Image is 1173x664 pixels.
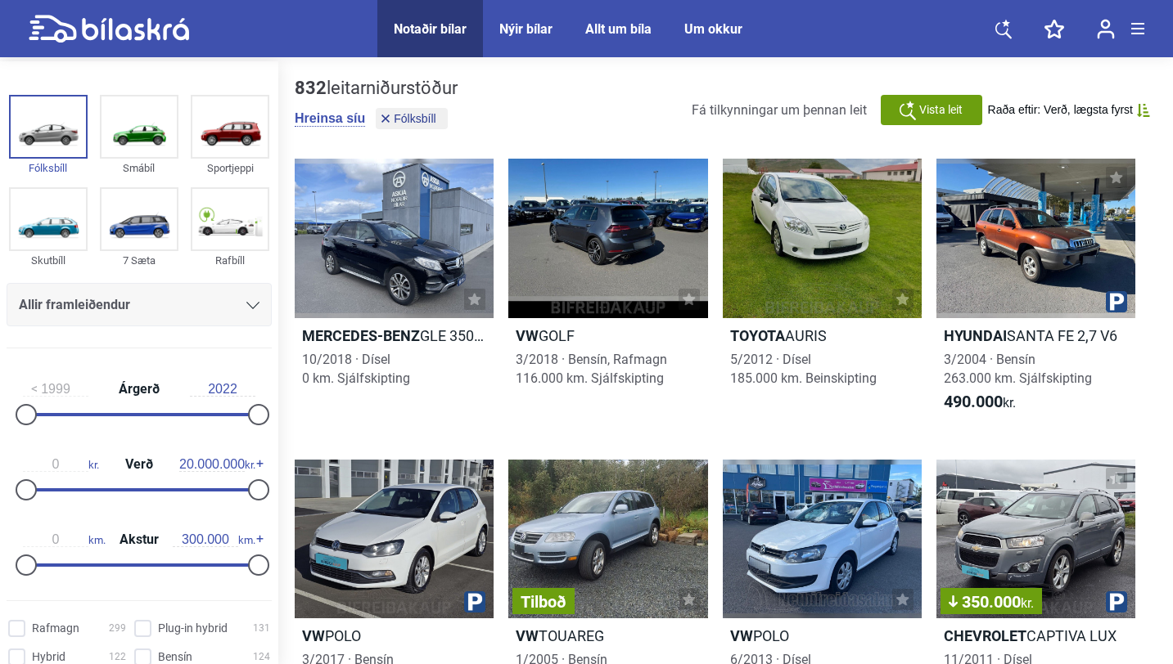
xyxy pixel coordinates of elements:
b: VW [302,627,325,644]
span: kr. [944,393,1016,412]
a: Um okkur [684,21,742,37]
h2: GLE 350 D 4MATIC [295,326,494,345]
span: 131 [253,620,270,637]
span: Plug-in hybrid [158,620,228,637]
b: VW [730,627,753,644]
span: 299 [109,620,126,637]
span: 350.000 [949,594,1034,610]
div: Fólksbíll [9,159,88,177]
div: leitarniðurstöður [295,78,458,99]
div: 7 Sæta [100,251,178,270]
span: Árgerð [115,383,164,396]
h2: AURIS [723,326,922,345]
b: Chevrolet [944,627,1026,644]
h2: POLO [723,626,922,645]
h2: GOLF [508,326,707,345]
span: Allir framleiðendur [19,294,130,316]
span: km. [23,532,106,547]
b: 832 [295,78,327,98]
span: Vista leit [919,101,963,119]
img: parking.png [464,591,485,612]
b: Hyundai [944,327,1007,344]
span: Verð [121,458,157,471]
a: ToyotaAURIS5/2012 · Dísel185.000 km. Beinskipting [723,159,922,427]
span: 5/2012 · Dísel 185.000 km. Beinskipting [730,352,877,386]
span: Akstur [115,533,163,546]
a: Allt um bíla [585,21,652,37]
h2: POLO [295,626,494,645]
span: 3/2004 · Bensín 263.000 km. Sjálfskipting [944,352,1092,386]
span: kr. [23,457,99,472]
button: Hreinsa síu [295,110,365,127]
a: HyundaiSANTA FE 2,7 V63/2004 · Bensín263.000 km. Sjálfskipting490.000kr. [936,159,1135,427]
span: Fá tilkynningar um þennan leit [692,102,867,118]
h2: TOUAREG [508,626,707,645]
a: Notaðir bílar [394,21,467,37]
div: Rafbíll [191,251,269,270]
img: parking.png [1106,591,1127,612]
span: Raða eftir: Verð, lægsta fyrst [988,103,1133,117]
span: 10/2018 · Dísel 0 km. Sjálfskipting [302,352,410,386]
div: Smábíl [100,159,178,177]
span: Rafmagn [32,620,79,637]
a: Mercedes-BenzGLE 350 D 4MATIC10/2018 · Dísel0 km. Sjálfskipting [295,159,494,427]
b: VW [516,627,539,644]
span: 3/2018 · Bensín, Rafmagn 116.000 km. Sjálfskipting [516,352,667,386]
img: user-login.svg [1097,19,1115,39]
h2: SANTA FE 2,7 V6 [936,326,1135,345]
button: Fólksbíll [376,108,447,129]
span: km. [173,532,255,547]
a: VWGOLF3/2018 · Bensín, Rafmagn116.000 km. Sjálfskipting [508,159,707,427]
h2: CAPTIVA LUX [936,626,1135,645]
a: Nýir bílar [499,21,553,37]
span: kr. [1021,595,1034,611]
div: Skutbíll [9,251,88,270]
span: kr. [179,457,255,472]
button: Raða eftir: Verð, lægsta fyrst [988,103,1150,117]
span: Fólksbíll [394,113,435,124]
b: Mercedes-Benz [302,327,420,344]
b: Toyota [730,327,785,344]
span: Tilboð [521,594,566,610]
b: VW [516,327,539,344]
div: Sportjeppi [191,159,269,177]
b: 490.000 [944,392,1003,411]
img: parking.png [1106,291,1127,312]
